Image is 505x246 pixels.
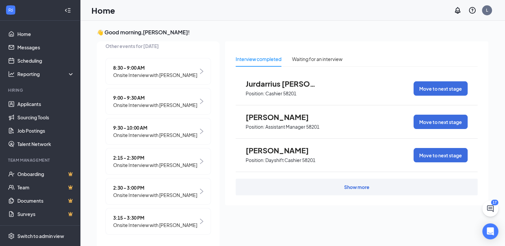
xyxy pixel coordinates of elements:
[236,55,281,63] div: Interview completed
[113,131,197,139] span: Onsite Interview with [PERSON_NAME]
[97,29,488,36] h3: 👋 Good morning, [PERSON_NAME] !
[17,111,74,124] a: Sourcing Tools
[17,194,74,207] a: DocumentsCrown
[246,79,319,88] span: Jurdarrius [PERSON_NAME]
[113,161,197,169] span: Onsite Interview with [PERSON_NAME]
[113,64,197,71] span: 8:30 - 9:00 AM
[7,7,14,13] svg: WorkstreamLogo
[246,146,319,155] span: [PERSON_NAME]
[486,205,494,213] svg: ChatActive
[246,157,265,163] p: Position:
[265,157,315,163] p: Dayshift Cashier 58201
[17,167,74,181] a: OnboardingCrown
[17,181,74,194] a: TeamCrown
[17,71,75,77] div: Reporting
[344,184,369,190] div: Show more
[113,101,197,109] span: Onsite Interview with [PERSON_NAME]
[246,90,265,97] p: Position:
[468,6,476,14] svg: QuestionInfo
[17,233,64,239] div: Switch to admin view
[265,124,319,130] p: Assistant Manager 58201
[265,90,296,97] p: Cashier 58201
[113,94,197,101] span: 9:00 - 9:30 AM
[8,87,73,93] div: Hiring
[414,115,468,129] button: Move to next stage
[113,191,197,199] span: Onsite Interview with [PERSON_NAME]
[482,223,498,239] div: Open Intercom Messenger
[454,6,462,14] svg: Notifications
[113,154,197,161] span: 2:15 - 2:30 PM
[105,42,211,50] span: Other events for [DATE]
[113,214,197,221] span: 3:15 - 3:30 PM
[113,124,197,131] span: 9:30 - 10:00 AM
[91,5,115,16] h1: Home
[17,137,74,151] a: Talent Network
[8,233,15,239] svg: Settings
[17,27,74,41] a: Home
[482,201,498,217] button: ChatActive
[491,200,498,205] div: 17
[486,7,488,13] div: L
[113,71,197,79] span: Onsite Interview with [PERSON_NAME]
[113,184,197,191] span: 2:30 - 3:00 PM
[292,55,342,63] div: Waiting for an interview
[17,124,74,137] a: Job Postings
[414,148,468,162] button: Move to next stage
[17,207,74,221] a: SurveysCrown
[17,97,74,111] a: Applicants
[246,124,265,130] p: Position:
[8,71,15,77] svg: Analysis
[17,54,74,67] a: Scheduling
[8,157,73,163] div: Team Management
[246,113,319,121] span: [PERSON_NAME]
[17,41,74,54] a: Messages
[113,221,197,229] span: Onsite Interview with [PERSON_NAME]
[414,81,468,96] button: Move to next stage
[64,7,71,14] svg: Collapse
